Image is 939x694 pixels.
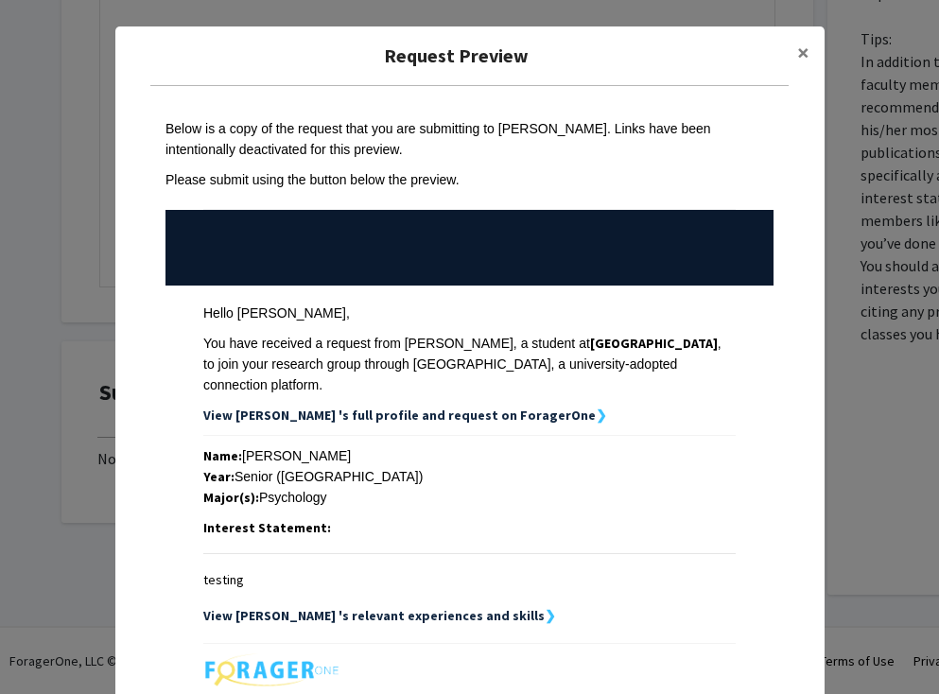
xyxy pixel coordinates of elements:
div: Senior ([GEOGRAPHIC_DATA]) [203,466,736,487]
iframe: Chat [14,609,80,680]
strong: View [PERSON_NAME] 's full profile and request on ForagerOne [203,407,596,424]
strong: Major(s): [203,489,259,506]
strong: View [PERSON_NAME] 's relevant experiences and skills [203,607,545,624]
strong: Interest Statement: [203,519,331,536]
span: testing [203,553,736,588]
strong: Name: [203,447,242,464]
h5: Request Preview [130,42,782,70]
strong: [GEOGRAPHIC_DATA] [590,335,718,352]
div: Hello [PERSON_NAME], [203,303,736,323]
div: [PERSON_NAME] [203,445,736,466]
div: Please submit using the button below the preview. [165,169,774,190]
strong: ❯ [545,607,556,624]
strong: Year: [203,468,235,485]
span: × [797,38,809,67]
button: Close [782,26,825,79]
div: Below is a copy of the request that you are submitting to [PERSON_NAME]. Links have been intentio... [165,118,774,160]
div: You have received a request from [PERSON_NAME], a student at , to join your research group throug... [203,333,736,395]
div: Psychology [203,487,736,508]
strong: ❯ [596,407,607,424]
